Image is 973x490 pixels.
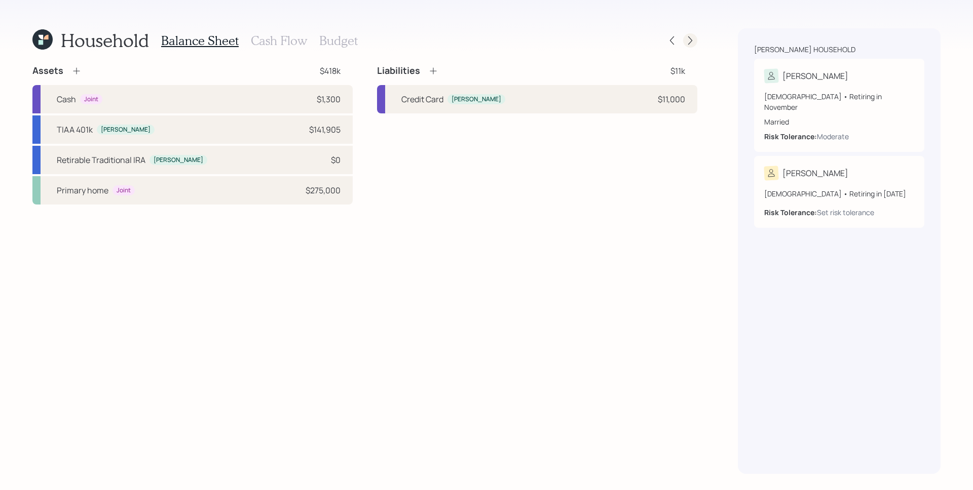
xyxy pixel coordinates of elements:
div: $141,905 [309,124,341,136]
h3: Cash Flow [251,33,307,48]
div: $418k [320,65,341,77]
h4: Liabilities [377,65,420,76]
div: [PERSON_NAME] household [754,45,855,55]
div: Set risk tolerance [817,207,874,218]
div: [DEMOGRAPHIC_DATA] • Retiring in November [764,91,914,112]
div: [PERSON_NAME] [782,70,848,82]
h3: Budget [319,33,358,48]
div: Married [764,116,914,127]
div: [PERSON_NAME] [782,167,848,179]
div: Joint [84,95,98,104]
h4: Assets [32,65,63,76]
div: Credit Card [401,93,443,105]
div: TIAA 401k [57,124,93,136]
div: [DEMOGRAPHIC_DATA] • Retiring in [DATE] [764,188,914,199]
div: Retirable Traditional IRA [57,154,145,166]
div: [PERSON_NAME] [154,156,203,165]
b: Risk Tolerance: [764,132,817,141]
div: [PERSON_NAME] [101,126,151,134]
div: $11,000 [658,93,685,105]
div: $1,300 [317,93,341,105]
div: [PERSON_NAME] [452,95,501,104]
div: Cash [57,93,76,105]
h3: Balance Sheet [161,33,239,48]
div: $11k [670,65,685,77]
div: Joint [117,186,131,195]
div: Moderate [817,131,849,142]
div: $275,000 [306,184,341,196]
div: Primary home [57,184,108,196]
h1: Household [61,29,149,51]
b: Risk Tolerance: [764,208,817,217]
div: $0 [331,154,341,166]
